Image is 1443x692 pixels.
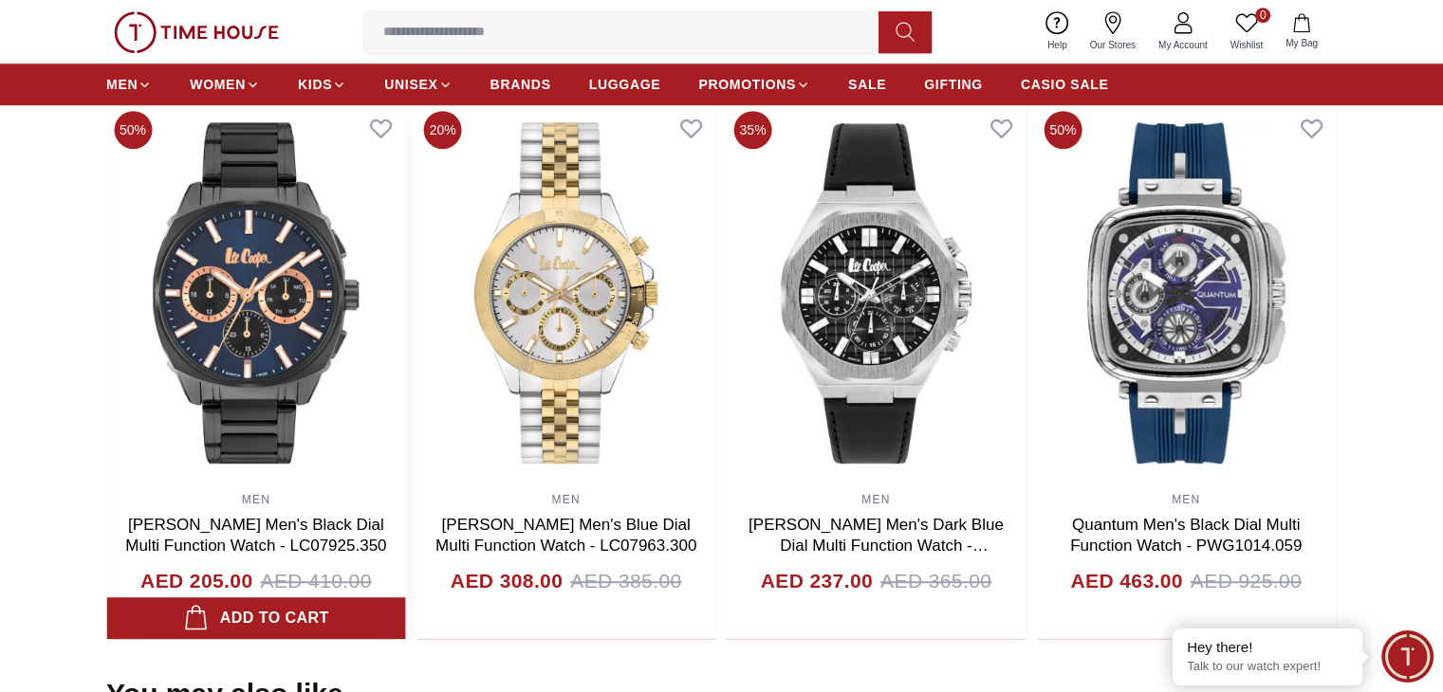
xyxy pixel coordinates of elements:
span: AED 925.00 [1191,566,1302,596]
a: [PERSON_NAME] Men's Black Dial Multi Function Watch - LC07925.350 [125,516,386,555]
span: SALE [848,75,886,94]
span: LUGGAGE [589,75,661,94]
h4: AED 237.00 [761,566,873,596]
span: KIDS [298,75,332,94]
a: MEN [861,493,890,506]
span: My Account [1151,38,1215,52]
span: 20% [424,111,462,149]
span: Our Stores [1082,38,1143,52]
img: ... [114,11,279,53]
a: UNISEX [384,67,452,101]
div: Hey there! [1187,638,1348,657]
a: [PERSON_NAME] Men's Blue Dial Multi Function Watch - LC07963.300 [435,516,696,555]
a: CASIO SALE [1021,67,1109,101]
div: Chat Widget [1381,630,1434,683]
h4: AED 205.00 [140,566,252,596]
span: 50% [1044,111,1082,149]
a: MEN [551,493,580,506]
img: Lee Cooper Men's Black Dial Multi Function Watch - LC07925.350 [106,103,406,483]
span: BRANDS [490,75,551,94]
img: Lee Cooper Men's Blue Dial Multi Function Watch - LC07963.300 [416,103,716,483]
a: MEN [106,67,152,101]
button: Add to cart [106,597,406,639]
h4: AED 463.00 [1070,566,1182,596]
span: GIFTING [924,75,983,94]
div: Add to cart [183,605,329,631]
a: BRANDS [490,67,551,101]
a: [PERSON_NAME] Men's Dark Blue Dial Multi Function Watch - LC07983.399 [749,516,1004,575]
img: Quantum Men's Black Dial Multi Function Watch - PWG1014.059 [1036,103,1336,483]
h4: AED 308.00 [451,566,563,596]
span: My Bag [1278,36,1325,50]
a: SALE [848,67,886,101]
span: Wishlist [1223,38,1270,52]
span: MEN [106,75,138,94]
span: WOMEN [190,75,246,94]
span: AED 385.00 [570,566,681,596]
span: Help [1040,38,1075,52]
span: CASIO SALE [1021,75,1109,94]
span: AED 365.00 [880,566,991,596]
span: 0 [1255,8,1270,23]
button: My Bag [1274,9,1329,54]
span: AED 410.00 [260,566,371,596]
a: KIDS [298,67,346,101]
a: Quantum Men's Black Dial Multi Function Watch - PWG1014.059 [1070,516,1302,555]
span: PROMOTIONS [698,75,796,94]
span: 35% [734,111,772,149]
a: MEN [1172,493,1200,506]
a: Our Stores [1079,8,1147,56]
a: PROMOTIONS [698,67,810,101]
img: Lee Cooper Men's Dark Blue Dial Multi Function Watch - LC07983.399 [727,103,1027,483]
a: WOMEN [190,67,260,101]
span: UNISEX [384,75,437,94]
a: 0Wishlist [1219,8,1274,56]
a: LUGGAGE [589,67,661,101]
a: MEN [242,493,270,506]
a: GIFTING [924,67,983,101]
p: Talk to our watch expert! [1187,659,1348,675]
a: Help [1036,8,1079,56]
span: 50% [114,111,152,149]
